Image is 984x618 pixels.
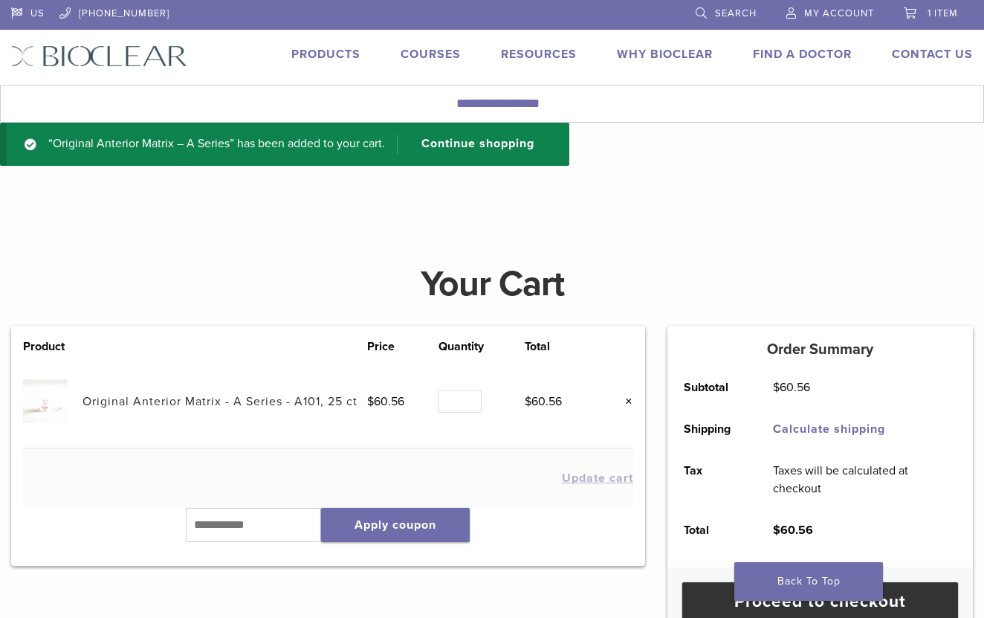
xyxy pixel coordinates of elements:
bdi: 60.56 [525,394,562,409]
span: My Account [804,7,874,19]
img: Bioclear [11,45,187,67]
h5: Order Summary [667,341,973,358]
bdi: 60.56 [773,523,813,538]
a: Calculate shipping [773,422,885,437]
th: Quantity [438,338,525,355]
th: Price [367,338,438,355]
bdi: 60.56 [773,380,810,395]
img: Original Anterior Matrix - A Series - A101, 25 ct [23,379,67,423]
span: Search [715,7,757,19]
th: Tax [667,450,757,509]
a: Continue shopping [397,135,546,154]
a: Back To Top [734,562,883,601]
th: Subtotal [667,367,757,408]
td: Taxes will be calculated at checkout [757,450,973,509]
th: Product [23,338,82,355]
th: Total [525,338,596,355]
bdi: 60.56 [367,394,404,409]
th: Shipping [667,408,757,450]
a: Why Bioclear [617,47,713,62]
a: Remove this item [614,392,633,411]
a: Contact Us [892,47,973,62]
span: $ [773,523,780,538]
button: Apply coupon [321,508,470,542]
th: Total [667,509,757,551]
span: 1 item [928,7,958,19]
a: Courses [401,47,461,62]
a: Original Anterior Matrix - A Series - A101, 25 ct [82,394,357,409]
a: Resources [501,47,577,62]
a: Find A Doctor [753,47,852,62]
span: $ [367,394,374,409]
span: $ [525,394,531,409]
span: $ [773,380,780,395]
button: Update cart [562,472,633,484]
a: Products [291,47,360,62]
